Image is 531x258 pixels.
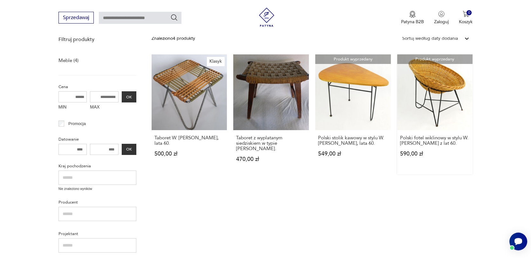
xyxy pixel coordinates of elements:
img: Ikonka użytkownika [438,11,445,17]
a: Ikona medaluPatyna B2B [401,11,424,25]
p: Koszyk [459,19,473,25]
h3: Polski stolik kawowy w stylu W. [PERSON_NAME], lata 60. [318,135,388,146]
img: Patyna - sklep z meblami i dekoracjami vintage [257,8,276,27]
a: Sprzedawaj [58,16,94,20]
a: Meble (4) [58,56,78,65]
p: Zaloguj [434,19,449,25]
button: Zaloguj [434,11,449,25]
h3: Polski fotel wiklinowy w stylu W. [PERSON_NAME] z lat 60. [400,135,470,146]
div: Sortuj według daty dodania [402,35,458,42]
p: 470,00 zł [236,157,306,162]
a: Taboret z wyplatanym siedziskiem w typie Władysława Wołkowskiego.Taboret z wyplatanym siedziskiem... [233,54,309,174]
div: Znaleziono 4 produkty [152,35,195,42]
button: Szukaj [170,14,178,21]
p: Nie znaleziono wyników [58,186,136,192]
div: 0 [466,10,472,16]
button: OK [122,91,136,102]
p: 500,00 zł [154,151,224,157]
a: Produkt wyprzedanyPolski stolik kawowy w stylu W. Wołkowskiego, lata 60.Polski stolik kawowy w st... [315,54,391,174]
button: Patyna B2B [401,11,424,25]
a: Produkt wyprzedanyPolski fotel wiklinowy w stylu W. Wołkowskiego z lat 60.Polski fotel wiklinowy ... [397,54,473,174]
label: MIN [58,102,87,113]
label: MAX [90,102,119,113]
button: 0Koszyk [459,11,473,25]
p: 549,00 zł [318,151,388,157]
img: Ikona medalu [409,11,416,18]
p: Kraj pochodzenia [58,163,136,170]
p: Patyna B2B [401,19,424,25]
p: Datowanie [58,136,136,143]
button: OK [122,144,136,155]
p: Producent [58,199,136,206]
button: Sprzedawaj [58,12,94,24]
p: Projektant [58,230,136,237]
img: Ikona koszyka [463,11,469,17]
h3: Taboret z wyplatanym siedziskiem w typie [PERSON_NAME]. [236,135,306,151]
h3: Taboret W. [PERSON_NAME], lata 60. [154,135,224,146]
p: Cena [58,83,136,90]
a: KlasykTaboret W. Wołkowskiego, lata 60.Taboret W. [PERSON_NAME], lata 60.500,00 zł [152,54,227,174]
p: 590,00 zł [400,151,470,157]
iframe: Smartsupp widget button [509,233,527,250]
p: Promocja [68,120,86,127]
p: Filtruj produkty [58,36,136,43]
